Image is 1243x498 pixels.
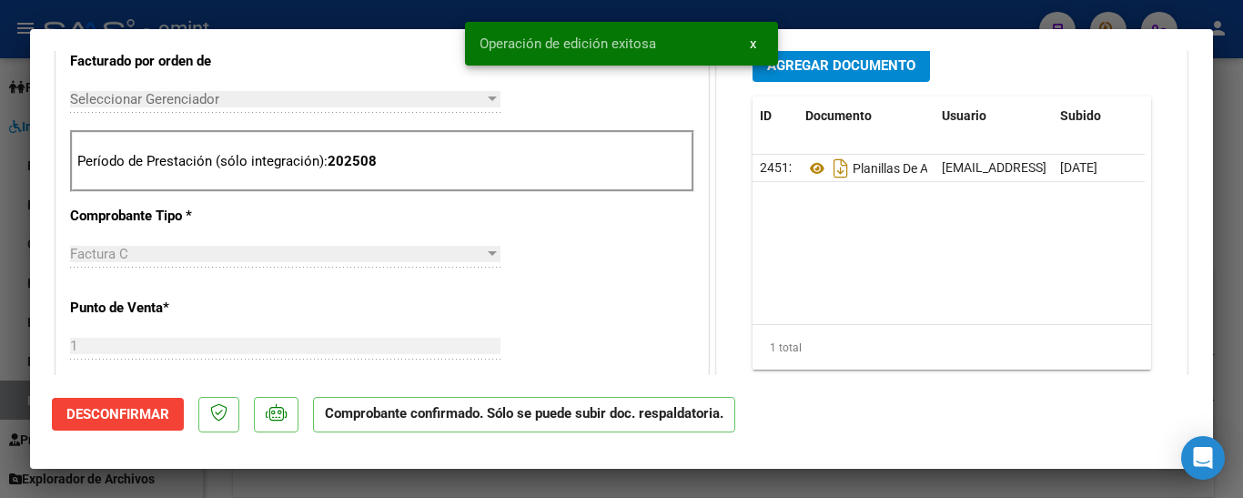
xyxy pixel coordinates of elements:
span: Desconfirmar [66,406,169,422]
span: ID [760,108,772,123]
span: Planillas De Asistencia [805,161,978,176]
span: Subido [1060,108,1101,123]
span: 24512 [760,160,796,175]
button: Desconfirmar [52,398,184,431]
span: Factura C [70,246,128,262]
span: Operación de edición exitosa [480,35,656,53]
datatable-header-cell: Documento [798,97,935,136]
button: x [735,27,771,60]
div: 1 total [753,325,1151,371]
i: Descargar documento [829,154,853,183]
p: Comprobante confirmado. Sólo se puede subir doc. respaldatoria. [313,397,735,432]
datatable-header-cell: ID [753,97,798,136]
span: x [750,36,756,52]
span: Documento [805,108,872,123]
button: Agregar Documento [753,48,930,82]
span: Usuario [942,108,986,123]
p: Punto de Venta [70,298,258,319]
datatable-header-cell: Subido [1053,97,1144,136]
span: [DATE] [1060,160,1097,175]
div: DOCUMENTACIÓN RESPALDATORIA [717,35,1187,412]
datatable-header-cell: Acción [1144,97,1235,136]
datatable-header-cell: Usuario [935,97,1053,136]
p: Comprobante Tipo * [70,206,258,227]
span: Seleccionar Gerenciador [70,91,484,107]
p: Facturado por orden de [70,51,258,72]
span: Agregar Documento [767,57,915,74]
div: Open Intercom Messenger [1181,436,1225,480]
strong: 202508 [328,153,377,169]
p: Período de Prestación (sólo integración): [77,151,687,172]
